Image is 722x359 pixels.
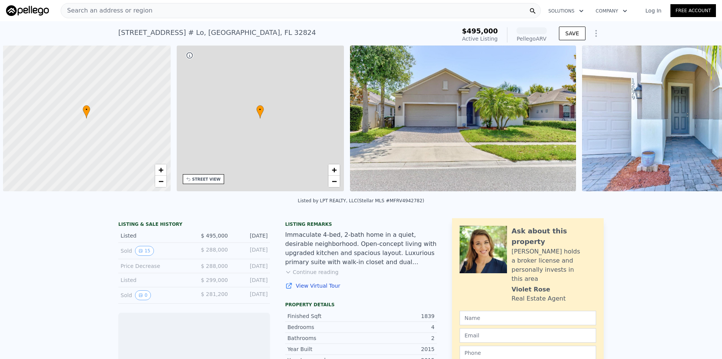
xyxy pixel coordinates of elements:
[6,5,49,16] img: Pellego
[121,246,188,256] div: Sold
[287,323,361,331] div: Bedrooms
[201,233,228,239] span: $ 495,000
[460,328,596,343] input: Email
[542,4,590,18] button: Solutions
[118,221,270,229] div: LISTING & SALE HISTORY
[298,198,424,203] div: Listed by LPT REALTY, LLC (Stellar MLS #MFRV4942782)
[201,263,228,269] span: $ 288,000
[559,27,585,40] button: SAVE
[285,230,437,267] div: Immaculate 4-bed, 2-bath home in a quiet, desirable neighborhood. Open-concept living with upgrad...
[287,312,361,320] div: Finished Sqft
[158,176,163,186] span: −
[121,232,188,239] div: Listed
[462,27,498,35] span: $495,000
[361,345,435,353] div: 2015
[201,291,228,297] span: $ 281,200
[192,176,221,182] div: STREET VIEW
[516,35,547,43] div: Pellego ARV
[460,311,596,325] input: Name
[158,165,163,175] span: +
[256,106,264,113] span: •
[121,290,188,300] div: Sold
[285,268,339,276] button: Continue reading
[155,176,166,187] a: Zoom out
[285,282,437,290] a: View Virtual Tour
[135,246,154,256] button: View historical data
[670,4,716,17] a: Free Account
[285,302,437,308] div: Property details
[61,6,152,15] span: Search an address or region
[234,262,268,270] div: [DATE]
[287,334,361,342] div: Bathrooms
[118,27,316,38] div: [STREET_ADDRESS] # Lo , [GEOGRAPHIC_DATA] , FL 32824
[234,276,268,284] div: [DATE]
[512,294,566,303] div: Real Estate Agent
[256,105,264,118] div: •
[332,165,337,175] span: +
[83,105,90,118] div: •
[589,26,604,41] button: Show Options
[328,176,340,187] a: Zoom out
[636,7,670,14] a: Log In
[83,106,90,113] span: •
[512,226,596,247] div: Ask about this property
[350,46,576,191] img: Sale: 148571590 Parcel: 47680237
[512,285,550,294] div: Violet Rose
[285,221,437,227] div: Listing remarks
[287,345,361,353] div: Year Built
[234,290,268,300] div: [DATE]
[121,262,188,270] div: Price Decrease
[328,164,340,176] a: Zoom in
[590,4,633,18] button: Company
[361,323,435,331] div: 4
[234,246,268,256] div: [DATE]
[201,247,228,253] span: $ 288,000
[135,290,151,300] button: View historical data
[121,276,188,284] div: Listed
[234,232,268,239] div: [DATE]
[201,277,228,283] span: $ 299,000
[155,164,166,176] a: Zoom in
[332,176,337,186] span: −
[512,247,596,283] div: [PERSON_NAME] holds a broker license and personally invests in this area
[462,36,498,42] span: Active Listing
[361,312,435,320] div: 1839
[361,334,435,342] div: 2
